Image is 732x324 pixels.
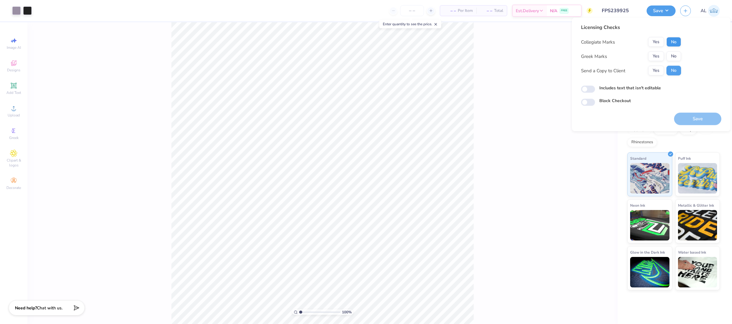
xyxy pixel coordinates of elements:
span: Chat with us. [37,305,63,311]
img: Puff Ink [678,163,717,194]
span: Greek [9,135,19,140]
span: Standard [630,155,646,162]
button: No [666,52,681,61]
div: Enter quantity to see the price. [379,20,441,28]
span: Add Text [6,90,21,95]
img: Angela Legaspi [708,5,720,17]
input: Untitled Design [597,5,642,17]
a: AL [701,5,720,17]
div: Licensing Checks [581,24,681,31]
span: Decorate [6,185,21,190]
div: Rhinestones [627,138,657,147]
label: Block Checkout [599,98,631,104]
span: Est. Delivery [516,8,539,14]
img: Neon Ink [630,210,669,240]
img: Standard [630,163,669,194]
img: Water based Ink [678,257,717,287]
span: – – [480,8,492,14]
button: Save [647,5,676,16]
div: Send a Copy to Client [581,67,625,74]
button: No [666,66,681,76]
span: Image AI [7,45,21,50]
span: – – [444,8,456,14]
span: Water based Ink [678,249,706,255]
input: – – [400,5,424,16]
span: Metallic & Glitter Ink [678,202,714,208]
span: Neon Ink [630,202,645,208]
button: No [666,37,681,47]
span: 100 % [342,309,352,315]
span: Glow in the Dark Ink [630,249,665,255]
span: Upload [8,113,20,118]
span: Designs [7,68,20,73]
span: AL [701,7,706,14]
img: Glow in the Dark Ink [630,257,669,287]
button: Yes [648,52,664,61]
div: Greek Marks [581,53,607,60]
label: Includes text that isn't editable [599,85,661,91]
span: Puff Ink [678,155,691,162]
button: Yes [648,66,664,76]
div: Collegiate Marks [581,38,615,45]
span: Total [494,8,503,14]
strong: Need help? [15,305,37,311]
span: Per Item [458,8,473,14]
img: Metallic & Glitter Ink [678,210,717,240]
button: Yes [648,37,664,47]
span: FREE [561,9,567,13]
span: N/A [550,8,557,14]
span: Clipart & logos [3,158,24,168]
